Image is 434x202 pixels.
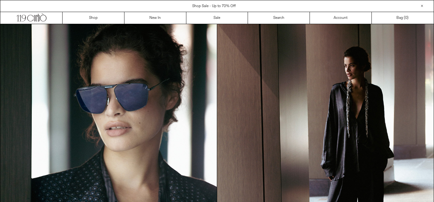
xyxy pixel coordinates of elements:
a: Sale [186,12,248,24]
a: Shop Sale - Up to 70% Off [192,4,236,9]
a: Account [310,12,372,24]
a: Search [248,12,310,24]
span: ) [405,15,408,21]
span: 0 [405,15,407,20]
a: Shop [63,12,124,24]
a: Bag () [372,12,434,24]
a: New In [124,12,186,24]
